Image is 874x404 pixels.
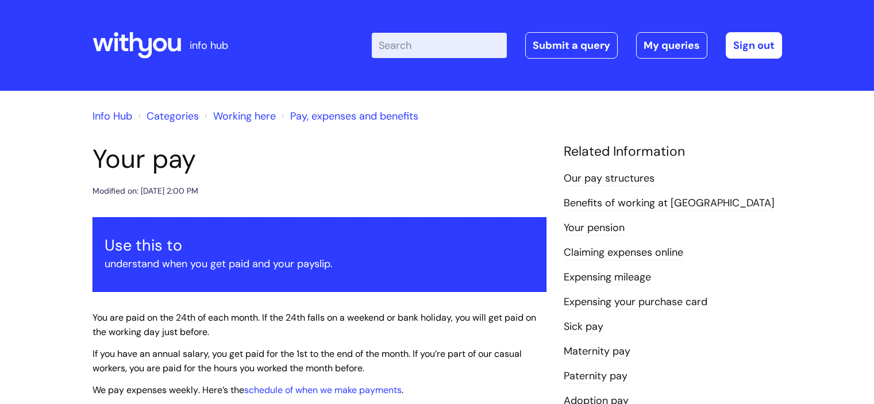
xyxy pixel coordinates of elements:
span: If you have an annual salary, you get paid for the 1st to the end of the month. If you’re part of... [93,348,522,374]
a: Our pay structures [564,171,654,186]
h1: Your pay [93,144,546,175]
p: understand when you get paid and your payslip. [105,255,534,273]
a: Categories [147,109,199,123]
li: Solution home [135,107,199,125]
a: Submit a query [525,32,618,59]
span: . Here’s the . [93,384,403,396]
a: schedule of when we make payments [244,384,402,396]
p: info hub [190,36,228,55]
h4: Related Information [564,144,782,160]
div: Modified on: [DATE] 2:00 PM [93,184,198,198]
a: Maternity pay [564,344,630,359]
a: Sign out [726,32,782,59]
a: Sick pay [564,320,603,334]
div: | - [372,32,782,59]
span: You are paid on the 24th of each month. If the 24th falls on a weekend or bank holiday, you will ... [93,311,536,338]
a: Paternity pay [564,369,627,384]
h3: Use this to [105,236,534,255]
a: Expensing your purchase card [564,295,707,310]
a: My queries [636,32,707,59]
a: Info Hub [93,109,132,123]
input: Search [372,33,507,58]
a: Expensing mileage [564,270,651,285]
a: Claiming expenses online [564,245,683,260]
a: Your pension [564,221,625,236]
li: Working here [202,107,276,125]
span: We pay expenses weekly [93,384,198,396]
a: Pay, expenses and benefits [290,109,418,123]
li: Pay, expenses and benefits [279,107,418,125]
a: Benefits of working at [GEOGRAPHIC_DATA] [564,196,775,211]
a: Working here [213,109,276,123]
